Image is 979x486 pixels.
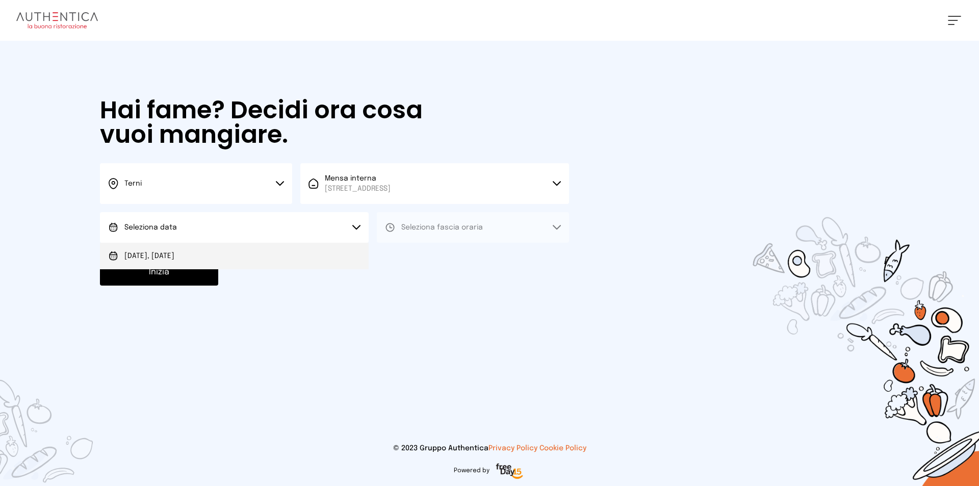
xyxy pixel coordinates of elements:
button: Seleziona data [100,212,369,243]
span: Seleziona fascia oraria [401,224,483,231]
button: Seleziona fascia oraria [377,212,569,243]
span: Seleziona data [124,224,177,231]
span: [DATE], [DATE] [124,251,174,261]
button: Inizia [100,259,218,286]
img: logo-freeday.3e08031.png [494,462,526,482]
a: Cookie Policy [539,445,586,452]
a: Privacy Policy [488,445,537,452]
span: Powered by [454,467,489,475]
p: © 2023 Gruppo Authentica [16,443,963,453]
